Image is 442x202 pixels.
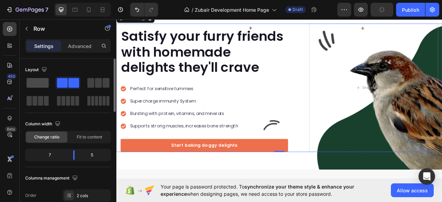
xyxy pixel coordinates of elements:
[68,42,92,50] p: Advanced
[33,25,92,33] p: Row
[5,126,17,132] div: Beta
[34,134,59,140] span: Change ratio
[396,3,425,17] button: Publish
[77,193,109,199] div: 2 cols
[391,183,434,197] button: Allow access
[192,6,193,13] span: /
[313,87,350,93] div: Drop element here
[195,6,269,13] span: Zubair Development Home Page
[292,7,303,13] span: Draft
[80,150,109,160] div: 5
[77,134,102,140] span: Fit to content
[419,168,435,185] div: Open Intercom Messenger
[25,192,37,199] div: Order
[402,6,419,13] div: Publish
[70,160,154,168] div: Start baking doggy delights
[27,150,68,160] div: 7
[130,3,158,17] div: Undo/Redo
[5,155,218,172] a: Start baking doggy delights
[3,3,51,17] button: 7
[25,65,48,75] div: Layout
[25,119,62,129] div: Column width
[34,42,54,50] p: Settings
[161,184,354,197] span: synchronize your theme style & enhance your experience
[45,6,48,14] p: 7
[397,187,428,194] span: Allow access
[161,183,381,198] span: Your page is password protected. To when designing pages, we need access to your store password.
[7,74,17,79] div: 450
[116,17,442,181] iframe: Design area
[25,174,79,183] div: Columns management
